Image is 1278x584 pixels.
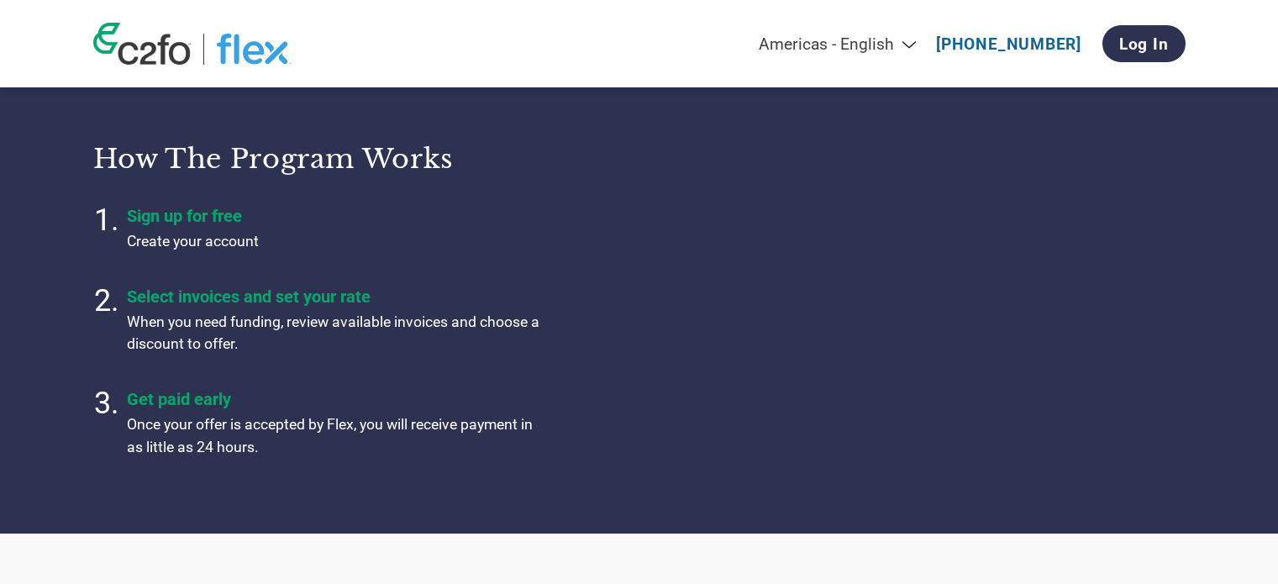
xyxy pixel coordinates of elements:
h3: How the program works [93,142,618,176]
a: Log In [1102,25,1186,62]
h4: Select invoices and set your rate [127,287,547,307]
img: c2fo logo [93,23,191,65]
p: Create your account [127,230,547,252]
img: Flex [217,34,292,65]
p: Once your offer is accepted by Flex, you will receive payment in as little as 24 hours. [127,413,547,458]
a: [PHONE_NUMBER] [936,34,1081,54]
h4: Sign up for free [127,206,547,226]
p: When you need funding, review available invoices and choose a discount to offer. [127,311,547,355]
h4: Get paid early [127,389,547,409]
